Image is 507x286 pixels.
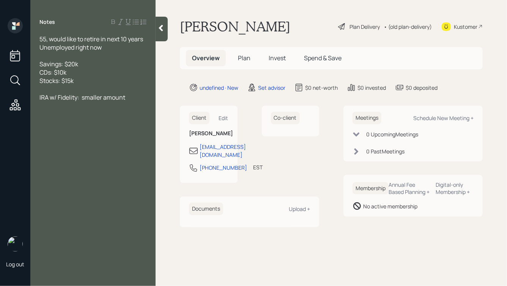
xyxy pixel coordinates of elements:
[363,202,417,210] div: No active membership
[289,205,310,213] div: Upload +
[353,112,381,124] h6: Meetings
[269,54,286,62] span: Invest
[200,143,246,159] div: [EMAIL_ADDRESS][DOMAIN_NAME]
[192,54,220,62] span: Overview
[39,60,78,68] span: Savings: $20k
[8,236,23,252] img: hunter_neumayer.jpg
[39,35,143,43] span: 55, would like to retire in next 10 years
[366,147,405,155] div: 0 Past Meeting s
[436,181,474,195] div: Digital-only Membership +
[200,84,238,92] div: undefined · New
[357,84,386,92] div: $0 invested
[39,18,55,26] label: Notes
[353,182,389,195] h6: Membership
[406,84,438,92] div: $0 deposited
[219,114,228,122] div: Edit
[180,18,290,35] h1: [PERSON_NAME]
[189,112,209,124] h6: Client
[253,163,263,171] div: EST
[39,43,102,52] span: Unemployed right now
[454,23,477,31] div: Kustomer
[366,130,418,138] div: 0 Upcoming Meeting s
[384,23,432,31] div: • (old plan-delivery)
[39,68,66,77] span: CDs: $10k
[304,54,342,62] span: Spend & Save
[271,112,300,124] h6: Co-client
[238,54,250,62] span: Plan
[305,84,338,92] div: $0 net-worth
[189,130,228,137] h6: [PERSON_NAME]
[39,93,125,102] span: IRA w/ Fidelity: smaller amount
[6,261,24,268] div: Log out
[350,23,380,31] div: Plan Delivery
[258,84,285,92] div: Set advisor
[389,181,430,195] div: Annual Fee Based Planning +
[200,164,247,172] div: [PHONE_NUMBER]
[413,114,474,122] div: Schedule New Meeting +
[189,203,223,215] h6: Documents
[39,77,74,85] span: Stocks: $15k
